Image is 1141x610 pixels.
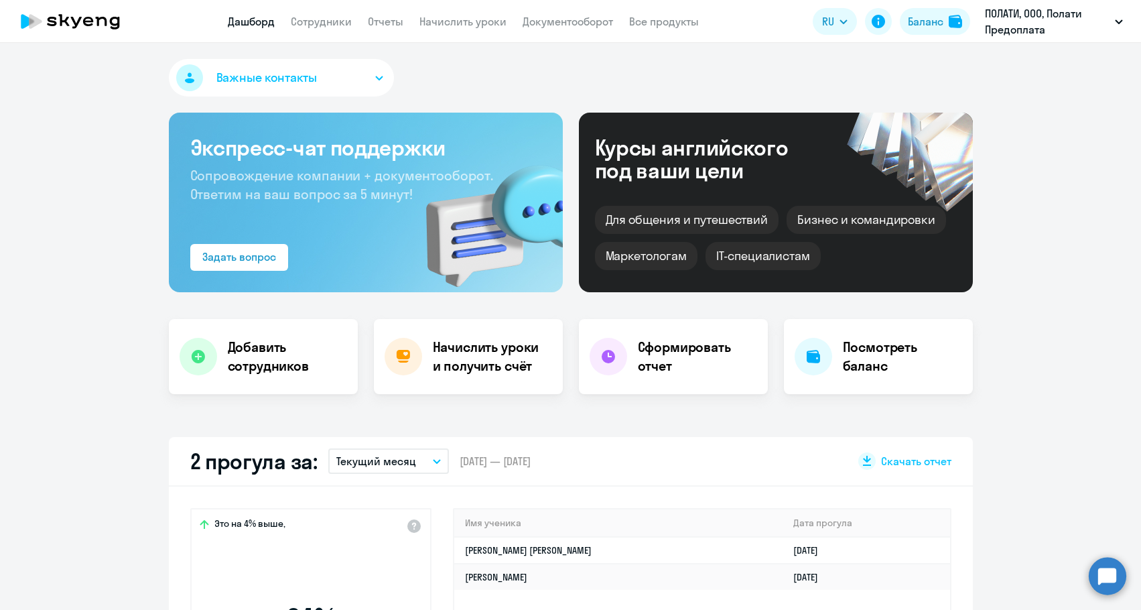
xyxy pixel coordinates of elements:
div: IT-специалистам [706,242,821,270]
a: Все продукты [629,15,699,28]
img: balance [949,15,962,28]
h4: Посмотреть баланс [843,338,962,375]
a: [PERSON_NAME] [465,571,527,583]
div: Задать вопрос [202,249,276,265]
span: Это на 4% выше, [214,517,285,534]
span: Скачать отчет [881,454,951,469]
div: Для общения и путешествий [595,206,779,234]
button: Текущий месяц [328,448,449,474]
button: Важные контакты [169,59,394,97]
a: [PERSON_NAME] [PERSON_NAME] [465,544,592,556]
a: [DATE] [793,544,829,556]
button: Задать вопрос [190,244,288,271]
span: [DATE] — [DATE] [460,454,531,469]
span: Важные контакты [216,69,317,86]
span: Сопровождение компании + документооборот. Ответим на ваш вопрос за 5 минут! [190,167,493,202]
div: Баланс [908,13,943,29]
a: Дашборд [228,15,275,28]
span: RU [822,13,834,29]
h4: Начислить уроки и получить счёт [433,338,549,375]
th: Имя ученика [454,509,783,537]
h2: 2 прогула за: [190,448,318,475]
div: Бизнес и командировки [787,206,946,234]
p: ПОЛАТИ, ООО, Полати Предоплата [985,5,1110,38]
th: Дата прогула [783,509,950,537]
a: Начислить уроки [419,15,507,28]
a: Документооборот [523,15,613,28]
div: Курсы английского под ваши цели [595,136,824,182]
img: bg-img [407,141,563,292]
button: ПОЛАТИ, ООО, Полати Предоплата [978,5,1130,38]
h3: Экспресс-чат поддержки [190,134,541,161]
p: Текущий месяц [336,453,416,469]
h4: Сформировать отчет [638,338,757,375]
button: Балансbalance [900,8,970,35]
a: Отчеты [368,15,403,28]
a: Сотрудники [291,15,352,28]
a: [DATE] [793,571,829,583]
h4: Добавить сотрудников [228,338,347,375]
div: Маркетологам [595,242,697,270]
button: RU [813,8,857,35]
